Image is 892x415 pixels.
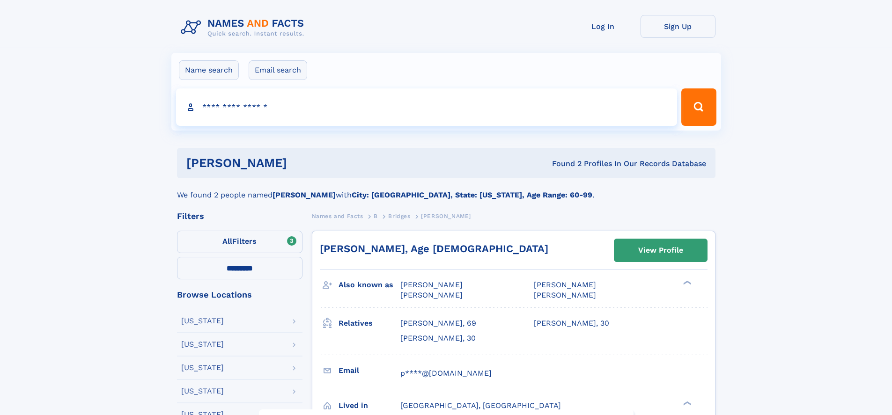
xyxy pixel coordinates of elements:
[400,401,561,410] span: [GEOGRAPHIC_DATA], [GEOGRAPHIC_DATA]
[400,333,476,343] a: [PERSON_NAME], 30
[312,210,363,222] a: Names and Facts
[181,341,224,348] div: [US_STATE]
[177,15,312,40] img: Logo Names and Facts
[181,317,224,325] div: [US_STATE]
[186,157,420,169] h1: [PERSON_NAME]
[641,15,715,38] a: Sign Up
[181,387,224,395] div: [US_STATE]
[177,291,302,299] div: Browse Locations
[638,240,683,261] div: View Profile
[320,243,548,255] a: [PERSON_NAME], Age [DEMOGRAPHIC_DATA]
[177,178,715,201] div: We found 2 people named with .
[177,212,302,220] div: Filters
[681,280,692,286] div: ❯
[420,159,706,169] div: Found 2 Profiles In Our Records Database
[534,318,609,328] a: [PERSON_NAME], 30
[681,400,692,406] div: ❯
[179,60,239,80] label: Name search
[374,210,378,222] a: B
[339,277,400,293] h3: Also known as
[566,15,641,38] a: Log In
[400,280,463,289] span: [PERSON_NAME]
[374,213,378,219] span: B
[176,88,678,126] input: search input
[222,237,232,246] span: All
[352,190,592,199] b: City: [GEOGRAPHIC_DATA], State: [US_STATE], Age Range: 60-99
[681,88,716,126] button: Search Button
[421,213,471,219] span: [PERSON_NAME]
[388,210,410,222] a: Bridges
[400,291,463,299] span: [PERSON_NAME]
[339,398,400,414] h3: Lived in
[339,315,400,331] h3: Relatives
[273,190,336,199] b: [PERSON_NAME]
[534,291,596,299] span: [PERSON_NAME]
[339,363,400,379] h3: Email
[534,280,596,289] span: [PERSON_NAME]
[249,60,307,80] label: Email search
[614,239,707,262] a: View Profile
[400,318,476,328] a: [PERSON_NAME], 69
[388,213,410,219] span: Bridges
[177,231,302,253] label: Filters
[181,364,224,371] div: [US_STATE]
